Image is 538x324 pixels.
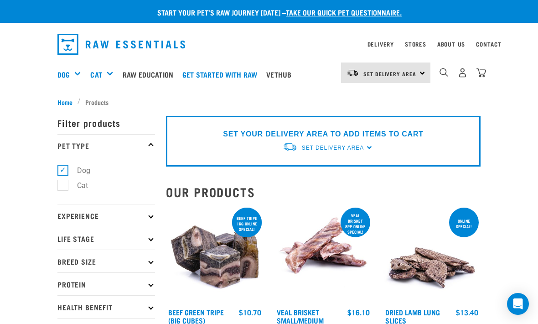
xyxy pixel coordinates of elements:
div: Open Intercom Messenger [507,293,529,315]
a: Dried Lamb Lung Slices [385,310,440,322]
p: Health Benefit [57,295,155,318]
nav: dropdown navigation [50,30,488,58]
a: Veal Brisket Small/Medium [277,310,324,322]
a: About Us [437,42,465,46]
a: Cat [90,69,102,80]
img: 1207 Veal Brisket 4pp 01 [274,206,372,303]
span: Set Delivery Area [363,72,416,75]
p: Experience [57,204,155,227]
a: Beef Green Tripe (Big Cubes) [168,310,224,322]
a: Raw Education [120,56,180,93]
img: Raw Essentials Logo [57,34,185,55]
div: $16.10 [347,308,370,316]
span: Set Delivery Area [302,145,364,151]
div: ONLINE SPECIAL! [449,214,479,233]
img: home-icon-1@2x.png [440,68,448,77]
p: Filter products [57,111,155,134]
h2: Our Products [166,185,481,199]
nav: breadcrumbs [57,97,481,107]
div: $13.40 [456,308,478,316]
div: Veal Brisket 8pp online special! [341,209,370,239]
p: Protein [57,272,155,295]
a: Contact [476,42,502,46]
a: Home [57,97,78,107]
div: $10.70 [239,308,261,316]
a: Get started with Raw [180,56,264,93]
img: user.png [458,68,467,78]
a: Delivery [367,42,394,46]
img: 1303 Lamb Lung Slices 01 [383,206,481,303]
a: Vethub [264,56,298,93]
p: Life Stage [57,227,155,250]
span: Home [57,97,72,107]
p: Pet Type [57,134,155,157]
img: home-icon@2x.png [476,68,486,78]
img: 1044 Green Tripe Beef [166,206,264,303]
p: SET YOUR DELIVERY AREA TO ADD ITEMS TO CART [223,129,423,140]
div: Beef tripe 1kg online special! [232,211,262,236]
img: van-moving.png [347,69,359,77]
label: Dog [62,165,94,176]
label: Cat [62,180,92,191]
p: Breed Size [57,250,155,272]
a: Dog [57,69,70,80]
a: Stores [405,42,426,46]
a: take our quick pet questionnaire. [286,10,402,14]
img: van-moving.png [283,142,297,152]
